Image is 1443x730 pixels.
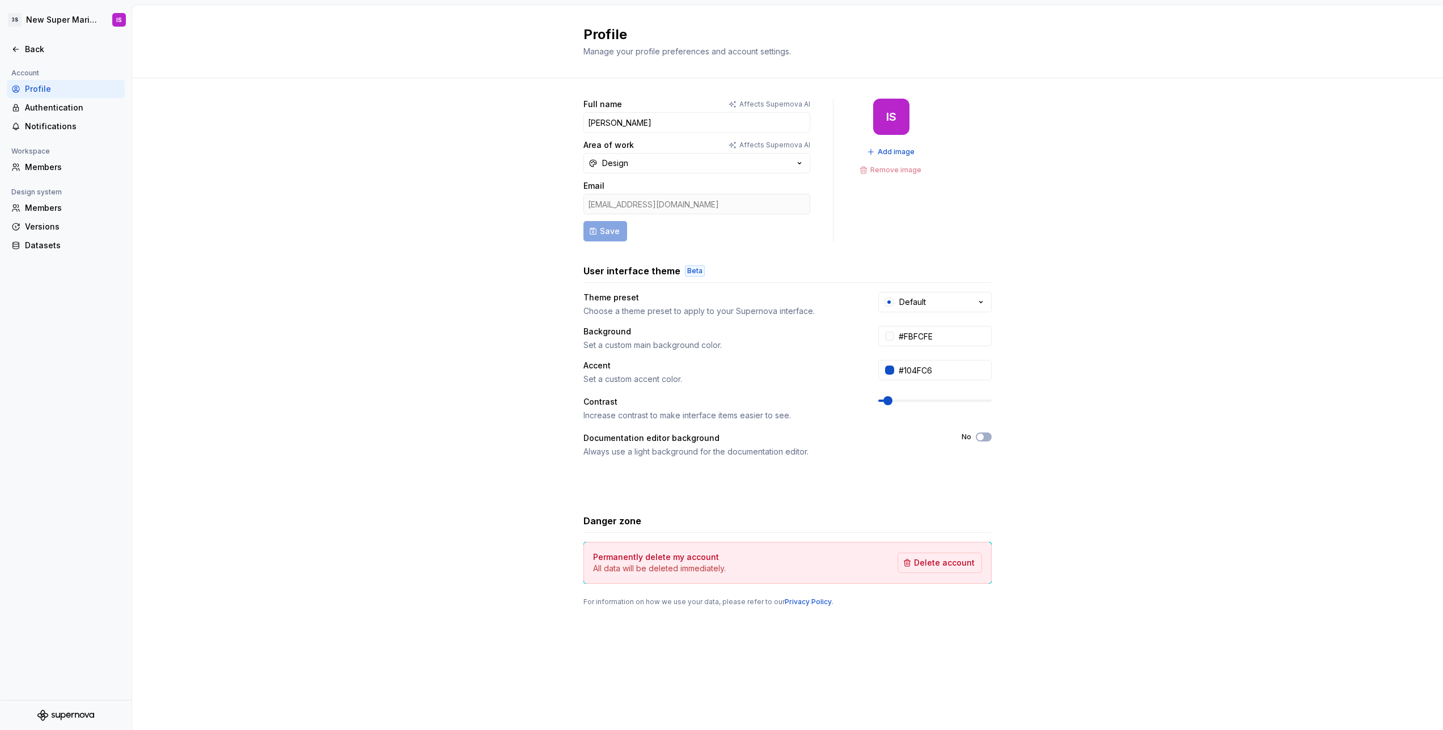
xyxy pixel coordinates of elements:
[894,326,992,346] input: #FFFFFF
[583,99,622,110] label: Full name
[898,553,982,573] button: Delete account
[785,597,832,606] a: Privacy Policy
[7,218,125,236] a: Versions
[25,162,120,173] div: Members
[25,221,120,232] div: Versions
[25,240,120,251] div: Datasets
[583,360,611,371] div: Accent
[116,15,122,24] div: IS
[583,292,639,303] div: Theme preset
[583,26,978,44] h2: Profile
[7,145,54,158] div: Workspace
[583,305,858,317] div: Choose a theme preset to apply to your Supernova interface.
[602,158,628,169] div: Design
[25,44,120,55] div: Back
[7,66,44,80] div: Account
[25,83,120,95] div: Profile
[583,597,992,606] div: For information on how we use your data, please refer to our .
[583,396,617,408] div: Contrast
[7,40,125,58] a: Back
[37,710,94,721] svg: Supernova Logo
[878,147,915,156] span: Add image
[685,265,705,277] div: Beta
[7,80,125,98] a: Profile
[26,14,99,26] div: New Super Mario Design System
[7,199,125,217] a: Members
[583,446,941,457] div: Always use a light background for the documentation editor.
[878,292,992,312] button: Default
[25,121,120,132] div: Notifications
[583,514,641,528] h3: Danger zone
[7,158,125,176] a: Members
[7,117,125,135] a: Notifications
[583,180,604,192] label: Email
[25,102,120,113] div: Authentication
[583,410,858,421] div: Increase contrast to make interface items easier to see.
[583,46,791,56] span: Manage your profile preferences and account settings.
[962,432,971,442] label: No
[2,7,129,32] button: 3SNew Super Mario Design SystemIS
[25,202,120,214] div: Members
[8,13,22,27] div: 3S
[593,563,726,574] p: All data will be deleted immediately.
[593,551,719,563] h4: Permanently delete my account
[864,144,920,160] button: Add image
[914,557,975,568] span: Delete account
[7,185,66,199] div: Design system
[583,374,858,385] div: Set a custom accent color.
[886,112,896,121] div: IS
[7,236,125,254] a: Datasets
[894,360,992,380] input: #104FC6
[583,139,634,151] label: Area of work
[583,339,858,351] div: Set a custom main background color.
[899,296,926,308] div: Default
[583,264,680,278] h3: User interface theme
[739,141,810,150] p: Affects Supernova AI
[583,326,631,337] div: Background
[7,99,125,117] a: Authentication
[739,100,810,109] p: Affects Supernova AI
[583,432,720,444] div: Documentation editor background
